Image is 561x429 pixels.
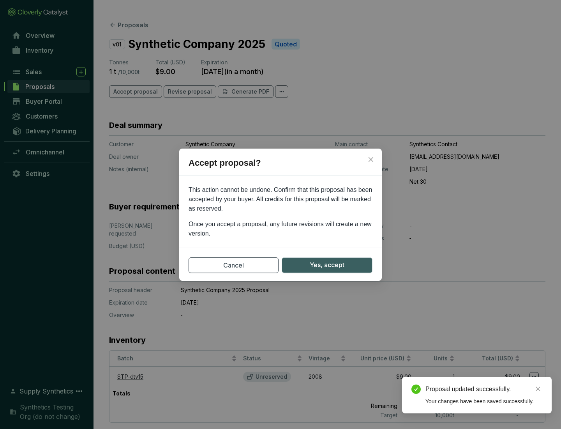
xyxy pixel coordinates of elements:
[189,185,372,213] p: This action cannot be undone. Confirm that this proposal has been accepted by your buyer. All cre...
[425,385,542,394] div: Proposal updated successfully.
[534,385,542,393] a: Close
[179,156,382,176] h2: Accept proposal?
[411,385,421,394] span: check-circle
[365,156,377,163] span: Close
[310,260,344,270] span: Yes, accept
[189,257,279,273] button: Cancel
[365,153,377,166] button: Close
[368,156,374,163] span: close
[223,261,244,270] span: Cancel
[535,386,541,392] span: close
[425,397,542,406] div: Your changes have been saved successfully.
[189,220,372,238] p: Once you accept a proposal, any future revisions will create a new version.
[282,257,372,273] button: Yes, accept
